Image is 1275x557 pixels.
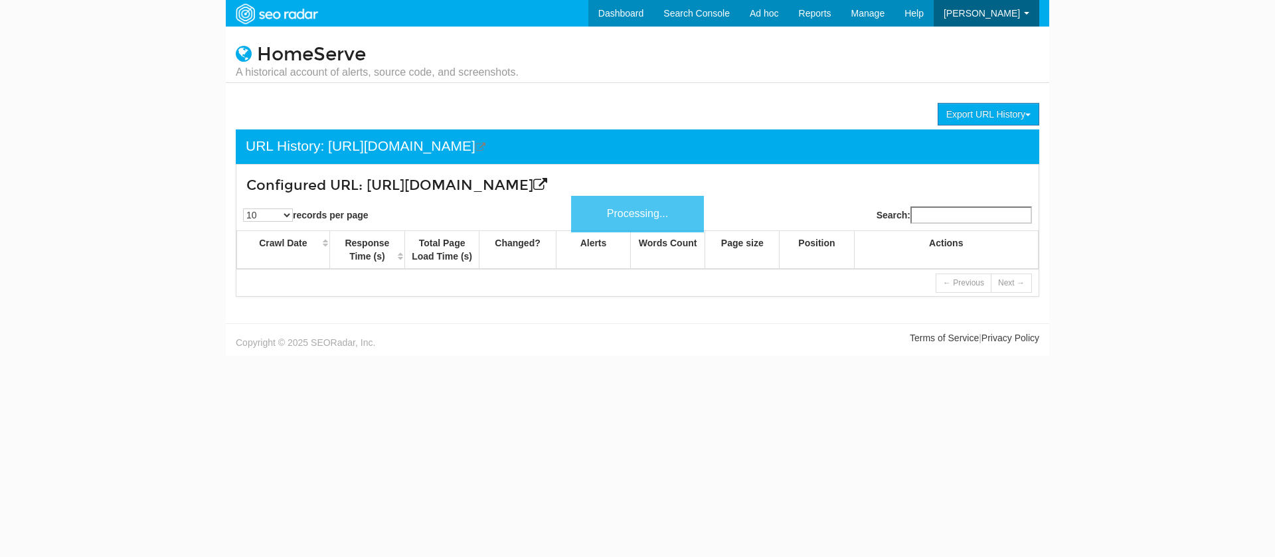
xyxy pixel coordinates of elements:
th: Total Page Load Time (s): activate to sort column ascending [405,231,479,270]
img: SEORadar [230,2,322,26]
a: HomeServe [257,43,366,66]
a: Next → [991,274,1032,293]
th: Position: activate to sort column ascending [780,231,854,270]
span: Ad hoc [750,8,779,19]
a: Privacy Policy [981,333,1039,343]
th: Crawl Date: activate to sort column ascending [237,231,330,270]
div: Processing... [571,196,704,232]
th: Words Count: activate to sort column ascending [631,231,705,270]
h3: Configured URL: [URL][DOMAIN_NAME] [246,178,895,193]
div: URL History: [URL][DOMAIN_NAME] [246,136,485,157]
span: Help [904,8,924,19]
button: Export URL History [938,103,1039,125]
th: Response Time (s): activate to sort column ascending [329,231,404,270]
a: ← Previous [936,274,991,293]
small: A historical account of alerts, source code, and screenshots. [236,65,519,80]
div: Copyright © 2025 SEORadar, Inc. [226,331,637,349]
label: records per page [243,208,369,222]
th: Actions: activate to sort column ascending [854,231,1038,270]
div: | [637,331,1049,345]
select: records per page [243,208,293,222]
th: Alerts: activate to sort column ascending [556,231,630,270]
th: Page size: activate to sort column ascending [705,231,780,270]
a: Terms of Service [910,333,979,343]
label: Search: [877,206,1032,224]
th: Changed?: activate to sort column ascending [479,231,556,270]
span: Reports [799,8,831,19]
span: Manage [851,8,885,19]
input: Search: [910,206,1032,224]
span: [PERSON_NAME] [944,8,1020,19]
